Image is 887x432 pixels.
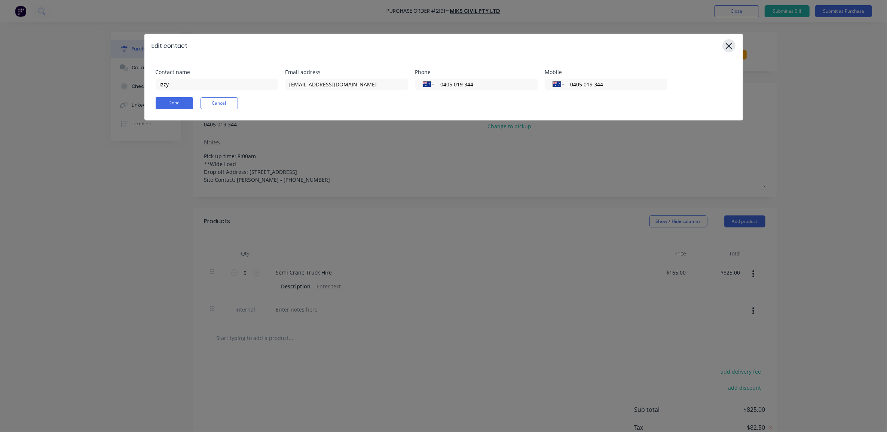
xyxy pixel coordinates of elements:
[156,70,278,75] div: Contact name
[415,70,538,75] div: Phone
[285,70,408,75] div: Email address
[545,70,667,75] div: Mobile
[201,97,238,109] button: Cancel
[152,42,188,50] div: Edit contact
[156,97,193,109] button: Done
